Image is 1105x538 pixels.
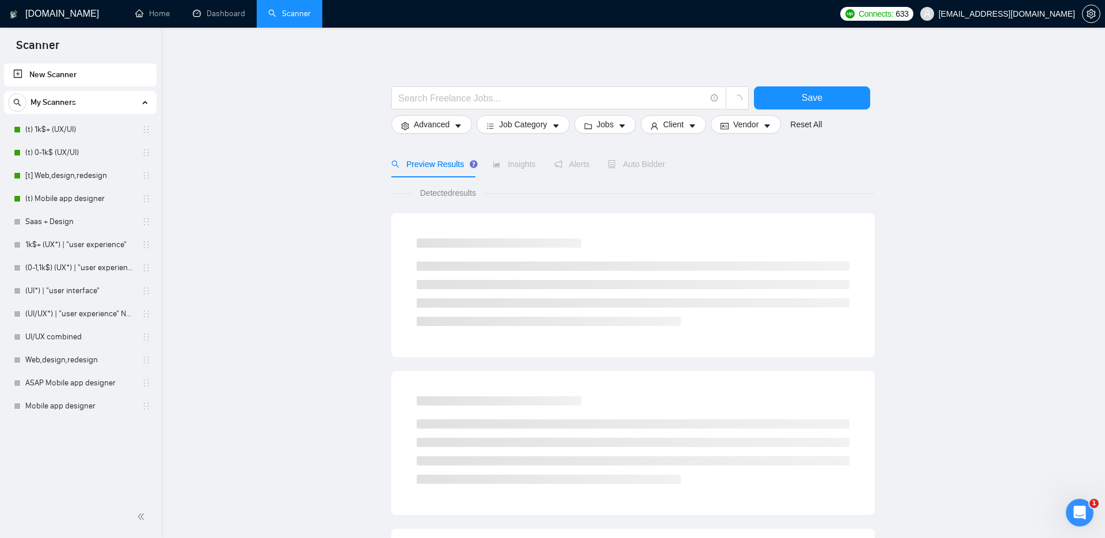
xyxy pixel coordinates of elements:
[142,309,151,319] span: holder
[493,160,501,168] span: area-chart
[137,511,148,522] span: double-left
[790,118,822,131] a: Reset All
[711,94,718,102] span: info-circle
[398,91,706,105] input: Search Freelance Jobs...
[142,171,151,180] span: holder
[608,160,665,169] span: Auto Bidder
[25,233,135,256] a: 1k$+ (UX*) | "user experience"
[618,122,626,130] span: caret-down
[25,210,135,233] a: Saas + Design
[8,93,26,112] button: search
[584,122,592,130] span: folder
[554,160,590,169] span: Alerts
[859,7,893,20] span: Connects:
[142,355,151,365] span: holder
[468,159,479,169] div: Tooltip anchor
[4,63,157,86] li: New Scanner
[412,187,484,199] span: Detected results
[401,122,409,130] span: setting
[31,91,76,114] span: My Scanners
[142,217,151,226] span: holder
[25,302,135,325] a: (UI/UX*) | "user experience" NEW
[13,63,147,86] a: New Scanner
[135,9,170,18] a: homeHome
[142,194,151,203] span: holder
[802,90,822,105] span: Save
[754,86,870,109] button: Save
[9,98,26,107] span: search
[641,115,706,134] button: userClientcaret-down
[142,240,151,249] span: holder
[845,9,855,18] img: upwork-logo.png
[25,348,135,372] a: Web,design,redesign
[25,164,135,187] a: [t] Web,design,redesign
[477,115,569,134] button: barsJob Categorycaret-down
[499,118,547,131] span: Job Category
[711,115,781,134] button: idcardVendorcaret-down
[486,122,494,130] span: bars
[25,187,135,210] a: (t) Mobile app designer
[414,118,449,131] span: Advanced
[142,378,151,388] span: holder
[733,118,759,131] span: Vendor
[142,286,151,295] span: holder
[688,122,696,130] span: caret-down
[721,122,729,130] span: idcard
[732,94,742,105] span: loading
[391,160,474,169] span: Preview Results
[391,160,399,168] span: search
[1082,5,1100,23] button: setting
[25,325,135,348] a: UI/UX combined
[391,115,472,134] button: settingAdvancedcaret-down
[193,9,245,18] a: dashboardDashboard
[7,37,68,61] span: Scanner
[142,148,151,157] span: holder
[650,122,658,130] span: user
[1089,499,1099,508] span: 1
[1083,9,1100,18] span: setting
[142,332,151,342] span: holder
[1066,499,1093,526] iframe: Intercom live chat
[25,256,135,279] a: (0-1,1k$) (UX*) | "user experience"
[4,91,157,418] li: My Scanners
[597,118,614,131] span: Jobs
[554,160,562,168] span: notification
[493,160,535,169] span: Insights
[10,5,18,24] img: logo
[268,9,311,18] a: searchScanner
[142,125,151,134] span: holder
[142,263,151,272] span: holder
[552,122,560,130] span: caret-down
[663,118,684,131] span: Client
[142,401,151,411] span: holder
[25,279,135,302] a: (UI*) | "user interface"
[1082,9,1100,18] a: setting
[574,115,637,134] button: folderJobscaret-down
[608,160,616,168] span: robot
[763,122,771,130] span: caret-down
[25,372,135,395] a: ASAP Mobile app designer
[896,7,908,20] span: 633
[923,10,931,18] span: user
[25,395,135,418] a: Mobile app designer
[25,141,135,164] a: (t) 0-1k$ (UX/UI)
[25,118,135,141] a: (t) 1k$+ (UX/UI)
[454,122,462,130] span: caret-down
